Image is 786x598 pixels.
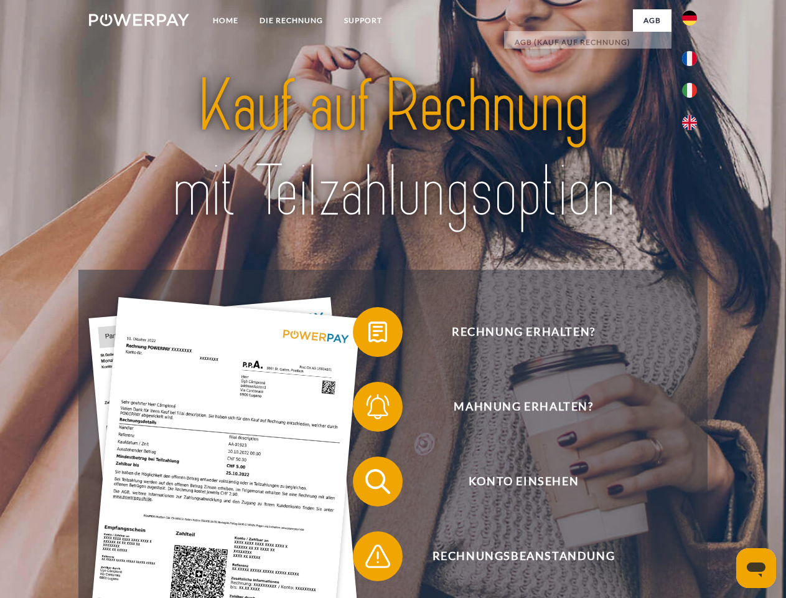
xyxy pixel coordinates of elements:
[89,14,189,26] img: logo-powerpay-white.svg
[202,9,249,32] a: Home
[682,83,697,98] img: it
[682,51,697,66] img: fr
[119,60,667,239] img: title-powerpay_de.svg
[362,316,393,348] img: qb_bill.svg
[633,9,671,32] a: agb
[362,541,393,572] img: qb_warning.svg
[371,457,676,506] span: Konto einsehen
[362,391,393,422] img: qb_bell.svg
[371,382,676,432] span: Mahnung erhalten?
[362,466,393,497] img: qb_search.svg
[371,307,676,357] span: Rechnung erhalten?
[353,457,676,506] button: Konto einsehen
[353,307,676,357] button: Rechnung erhalten?
[682,11,697,26] img: de
[334,9,393,32] a: SUPPORT
[353,382,676,432] button: Mahnung erhalten?
[736,548,776,588] iframe: Button to launch messaging window
[249,9,334,32] a: DIE RECHNUNG
[371,531,676,581] span: Rechnungsbeanstandung
[682,115,697,130] img: en
[353,531,676,581] button: Rechnungsbeanstandung
[504,31,671,54] a: AGB (Kauf auf Rechnung)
